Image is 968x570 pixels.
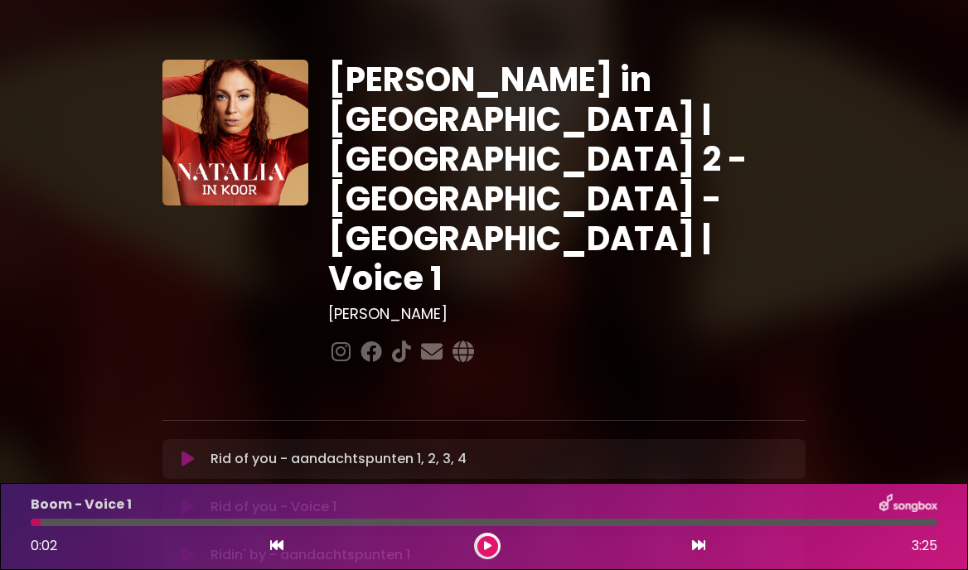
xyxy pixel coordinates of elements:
[162,60,308,205] img: YTVS25JmS9CLUqXqkEhs
[879,494,937,515] img: songbox-logo-white.png
[328,305,806,323] h3: [PERSON_NAME]
[328,60,806,298] h1: [PERSON_NAME] in [GEOGRAPHIC_DATA] | [GEOGRAPHIC_DATA] 2 - [GEOGRAPHIC_DATA] - [GEOGRAPHIC_DATA] ...
[211,449,467,469] p: Rid of you - aandachtspunten 1, 2, 3, 4
[31,495,132,514] p: Boom - Voice 1
[31,536,57,555] span: 0:02
[912,536,937,556] span: 3:25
